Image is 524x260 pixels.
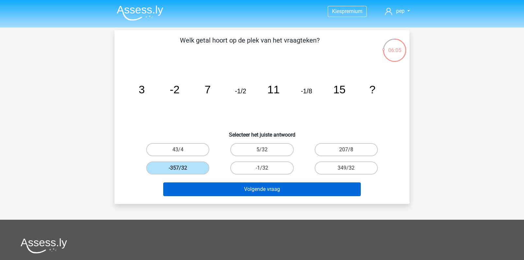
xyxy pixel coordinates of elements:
label: 207/8 [315,143,378,156]
span: Kies [332,8,342,14]
img: Assessly logo [21,238,67,253]
button: Volgende vraag [163,182,361,196]
label: -1/32 [230,161,293,175]
tspan: 3 [139,84,145,96]
tspan: -1/8 [301,87,312,95]
tspan: 7 [204,84,211,96]
tspan: -1/2 [235,87,246,95]
tspan: 11 [268,84,280,96]
tspan: ? [369,84,376,96]
p: Welk getal hoort op de plek van het vraagteken? [125,35,375,55]
a: Kiespremium [328,7,366,16]
label: 43/4 [146,143,209,156]
h6: Selecteer het juiste antwoord [125,126,399,138]
label: 5/32 [230,143,293,156]
img: Assessly [117,5,163,21]
tspan: 15 [333,84,345,96]
label: -357/32 [146,161,209,175]
div: 06:05 [382,38,407,54]
span: premium [342,8,362,14]
label: 349/32 [315,161,378,175]
a: pep [382,7,412,15]
tspan: -2 [170,84,180,96]
span: pep [396,8,405,14]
